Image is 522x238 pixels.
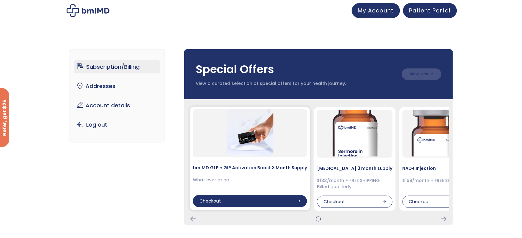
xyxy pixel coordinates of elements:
h4: NAD+ Injection [403,165,465,171]
div: What ever price [193,177,307,183]
h3: Special Offers [196,62,396,77]
div: $169/month + FREE SHIPPING [403,178,465,184]
div: Next Card [441,217,447,222]
a: My Account [352,3,400,18]
h4: [MEDICAL_DATA] 3 month supply [317,165,393,171]
div: $133/month + FREE SHIPPING Billed quarterly [317,178,393,190]
nav: Account pages [69,49,165,142]
a: Patient Portal [403,3,457,18]
a: Account details [74,99,160,112]
img: My account [67,4,110,17]
span: My Account [358,7,394,14]
p: View a curated selection of special offers for your health journey. [196,81,396,87]
h4: bmiMD GLP + GIP Activation Boost 3 Month Supply [193,165,307,171]
a: Subscription/Billing [74,60,160,73]
div: Checkout [317,196,393,208]
div: Checkout [403,196,465,208]
a: Log out [74,118,160,131]
div: Checkout [193,195,307,208]
div: Previous Card [190,217,196,222]
img: NAD Injection [411,110,457,156]
span: Patient Portal [409,7,451,14]
a: Addresses [74,80,160,93]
